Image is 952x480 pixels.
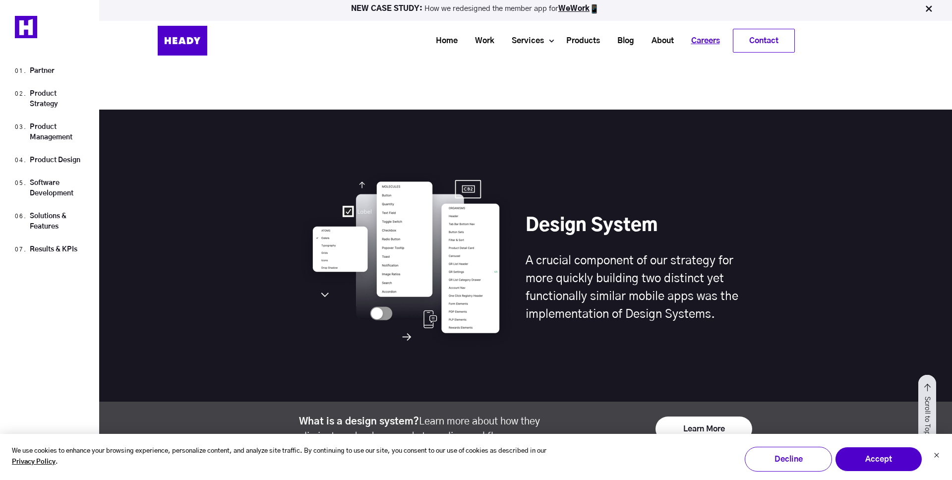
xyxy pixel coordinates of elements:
[4,4,948,14] p: How we redesigned the member app for
[590,4,599,14] img: app emoji
[30,67,55,74] a: Partner
[12,457,56,468] a: Privacy Policy
[499,32,549,50] a: Services
[918,375,936,444] button: Go to top
[351,5,424,12] strong: NEW CASE STUDY:
[30,123,72,141] a: Product Management
[526,252,752,323] h4: A crucial component of our strategy for more quickly building two distinct yet functionally simil...
[934,451,940,462] button: Dismiss cookie banner
[835,447,922,472] button: Accept
[463,32,499,50] a: Work
[655,417,752,441] a: Learn More
[679,32,725,50] a: Careers
[526,215,752,252] h3: Design System
[15,16,37,38] img: Heady
[924,4,934,14] img: Close Bar
[423,32,463,50] a: Home
[30,213,66,230] a: Solutions & Features
[745,447,832,472] button: Decline
[12,446,559,469] p: We use cookies to enhance your browsing experience, personalize content, and analyze site traffic...
[299,170,513,349] img: Group 40456@2x
[30,180,73,197] a: Software Development
[639,32,679,50] a: About
[605,32,639,50] a: Blog
[554,32,605,50] a: Products
[30,157,80,164] a: Product Design
[733,29,794,52] a: Contact
[232,29,795,53] div: Navigation Menu
[299,414,542,444] p: Learn more about how they eliminate redundancy and streamline workflows.
[30,90,58,108] a: Product Strategy
[918,375,936,444] img: scroll-top
[558,5,590,12] a: WeWork
[299,417,419,426] strong: What is a design system?
[30,246,77,253] a: Results & KPIs
[158,26,207,56] img: Heady_Logo_Web-01 (1)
